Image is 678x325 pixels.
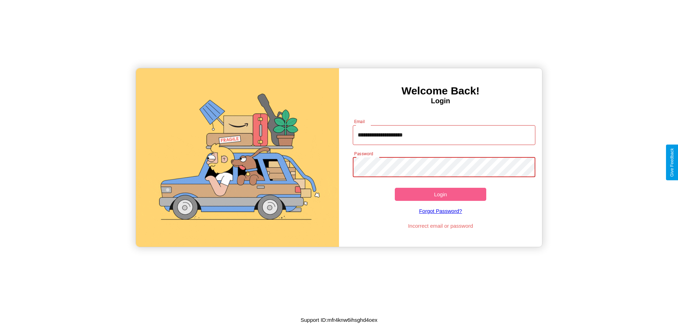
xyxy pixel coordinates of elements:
[339,97,542,105] h4: Login
[301,315,377,325] p: Support ID: mfr4knw6ihsghd4oex
[339,85,542,97] h3: Welcome Back!
[136,68,339,247] img: gif
[395,188,486,201] button: Login
[349,201,532,221] a: Forgot Password?
[670,148,674,177] div: Give Feedback
[354,118,365,124] label: Email
[354,151,373,157] label: Password
[349,221,532,231] p: Incorrect email or password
